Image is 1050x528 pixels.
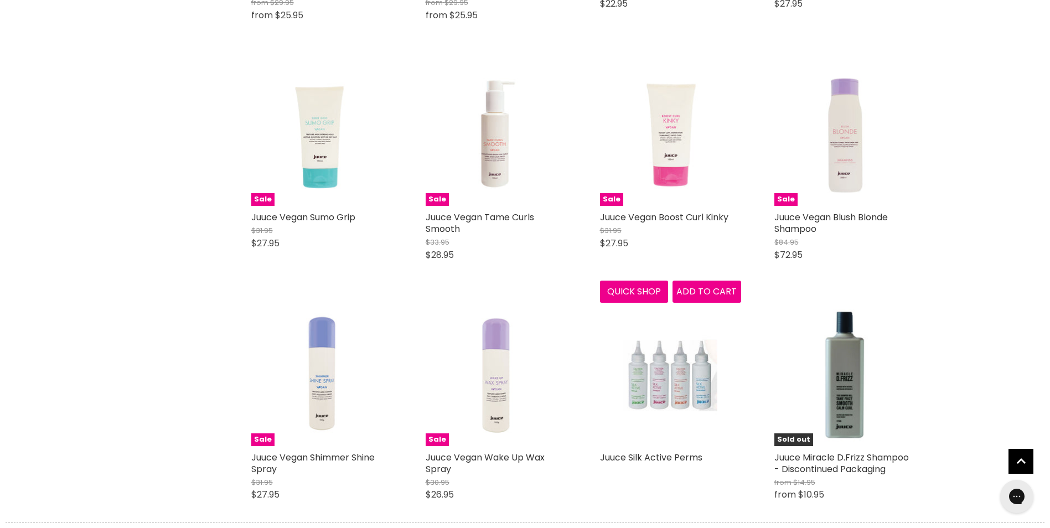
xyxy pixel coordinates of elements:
a: Juuce Vegan Sumo GripSale [251,65,392,206]
img: Juuce Silk Active Perms [623,305,717,446]
span: $28.95 [426,249,454,261]
a: Juuce Vegan Boost Curl Kinky [600,211,728,224]
img: Juuce Vegan Shimmer Shine Spray [293,305,351,446]
span: $25.95 [275,9,303,22]
a: Juuce Vegan Tame Curls Smooth [426,211,534,235]
span: from [426,9,447,22]
a: Juuce Vegan Wake Up Wax Spray [426,451,545,475]
span: from [251,9,273,22]
img: Juuce Vegan Tame Curls Smooth [465,65,527,206]
img: Juuce Vegan Sumo Grip [279,65,364,206]
span: $30.95 [426,477,449,488]
span: Sold out [774,433,813,446]
span: $10.95 [798,488,824,501]
span: Sale [426,433,449,446]
a: Juuce Vegan Tame Curls SmoothSale [426,65,567,206]
span: $14.95 [793,477,815,488]
a: Juuce Miracle D.Frizz Shampoo - Discontinued PackagingSold out [774,305,915,446]
span: Sale [251,433,275,446]
span: Sale [426,193,449,206]
span: $31.95 [251,477,273,488]
span: Sale [600,193,623,206]
button: Add to cart [673,281,741,303]
span: $27.95 [600,237,628,250]
a: Juuce Vegan Shimmer Shine SpraySale [251,305,392,446]
a: Juuce Vegan Blush Blonde ShampooSale [774,65,915,206]
span: $31.95 [600,225,622,236]
span: from [774,477,792,488]
span: $27.95 [251,488,280,501]
a: Juuce Vegan Sumo Grip [251,211,355,224]
span: from [774,488,796,501]
span: Sale [251,193,275,206]
a: Juuce Vegan Wake Up Wax SpraySale [426,305,567,446]
a: Juuce Miracle D.Frizz Shampoo - Discontinued Packaging [774,451,909,475]
span: $31.95 [251,225,273,236]
img: Juuce Vegan Blush Blonde Shampoo [813,65,877,206]
span: $84.95 [774,237,799,247]
a: Juuce Vegan Boost Curl KinkySale [600,65,741,206]
span: Add to cart [676,285,737,298]
img: Juuce Miracle D.Frizz Shampoo - Discontinued Packaging [798,305,892,446]
a: Juuce Vegan Blush Blonde Shampoo [774,211,888,235]
a: Juuce Silk Active Perms [600,305,741,446]
img: Juuce Vegan Wake Up Wax Spray [464,305,528,446]
span: $26.95 [426,488,454,501]
span: $27.95 [251,237,280,250]
a: Juuce Silk Active Perms [600,451,702,464]
button: Quick shop [600,281,669,303]
span: $72.95 [774,249,803,261]
iframe: Gorgias live chat messenger [995,476,1039,517]
span: Sale [774,193,798,206]
a: Juuce Vegan Shimmer Shine Spray [251,451,375,475]
span: $33.95 [426,237,449,247]
img: Juuce Vegan Boost Curl Kinky [627,65,713,206]
span: $25.95 [449,9,478,22]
